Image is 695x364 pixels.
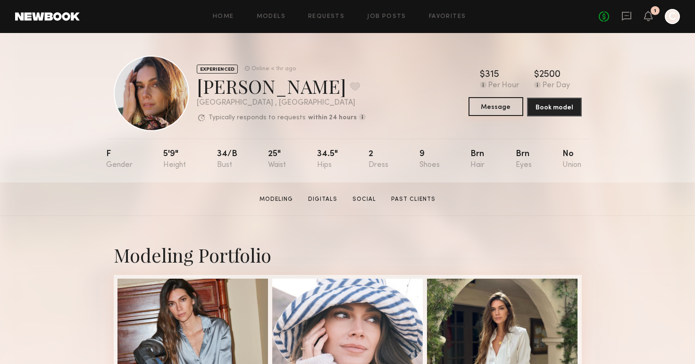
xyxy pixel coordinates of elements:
[527,98,582,116] button: Book model
[470,150,485,169] div: Brn
[209,115,306,121] p: Typically responds to requests
[387,195,439,204] a: Past Clients
[419,150,440,169] div: 9
[114,242,582,267] div: Modeling Portfolio
[429,14,466,20] a: Favorites
[308,14,344,20] a: Requests
[469,97,523,116] button: Message
[349,195,380,204] a: Social
[368,150,388,169] div: 2
[217,150,237,169] div: 34/b
[197,74,366,99] div: [PERSON_NAME]
[257,14,285,20] a: Models
[485,70,499,80] div: 315
[197,65,238,74] div: EXPERIENCED
[251,66,296,72] div: Online < 1hr ago
[367,14,406,20] a: Job Posts
[480,70,485,80] div: $
[539,70,561,80] div: 2500
[317,150,338,169] div: 34.5"
[256,195,297,204] a: Modeling
[268,150,286,169] div: 25"
[304,195,341,204] a: Digitals
[213,14,234,20] a: Home
[516,150,532,169] div: Brn
[534,70,539,80] div: $
[488,82,519,90] div: Per Hour
[106,150,133,169] div: F
[308,115,357,121] b: within 24 hours
[665,9,680,24] a: C
[562,150,581,169] div: No
[654,8,656,14] div: 1
[543,82,570,90] div: Per Day
[163,150,186,169] div: 5'9"
[197,99,366,107] div: [GEOGRAPHIC_DATA] , [GEOGRAPHIC_DATA]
